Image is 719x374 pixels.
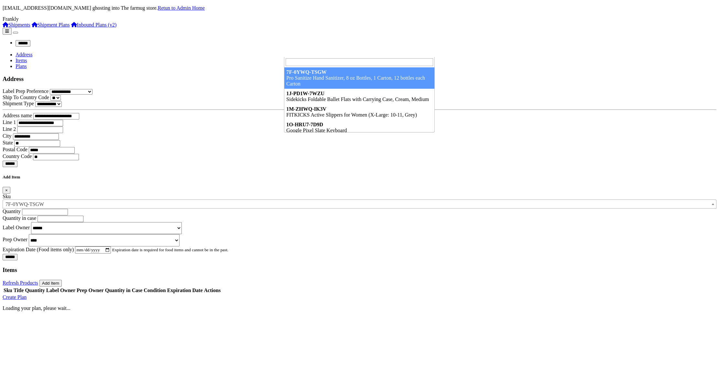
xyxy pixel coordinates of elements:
[13,32,18,34] button: Toggle navigation
[3,75,716,83] h3: Address
[25,287,45,294] th: Quantity
[5,188,8,193] span: ×
[3,147,27,152] label: Postal Code
[105,287,143,294] th: Quantity in Case
[286,96,432,102] div: Sidekicks Foldable Ballet Flats with Carrying Case, Cream, Medium
[3,305,716,311] p: Loading your plan, please wait...
[13,287,24,294] th: Title
[39,280,62,287] button: Add Item
[3,266,716,274] h3: Items
[284,67,434,89] li: Pro Sanitize Hand Sanitizer, 8 oz Bottles, 1 Carton, 12 bottles each Carton
[286,69,326,75] strong: 7F-0YWQ-TSGW
[3,187,10,194] button: Close
[3,153,32,159] label: Country Code
[158,5,205,11] a: Retun to Admin Home
[286,106,326,112] strong: 1M-ZHWQ-IK3V
[3,16,716,22] div: Frankly
[3,119,16,125] label: Line 1
[284,120,434,135] li: Google Pixel Slate Keyboard
[3,101,34,106] label: Shipment Type
[167,287,203,294] th: Expiration Date
[3,113,32,118] label: Address name
[3,209,21,214] label: Quantity
[3,215,36,221] label: Quantity in case
[112,247,228,252] small: Expiration date is required for food items and cannot be in the past.
[3,88,49,94] label: Label Prep Preference
[286,122,323,127] strong: 1O-HRU7-7D9D
[286,128,432,133] div: Google Pixel Slate Keyboard
[16,58,27,63] a: Items
[3,199,716,209] span: Pro Sanitize Hand Sanitizer, 8 oz Bottles, 1 Carton, 12 bottles each Carton
[76,287,104,294] th: Prep Owner
[284,104,434,120] li: FITKICKS Active Slippers for Women (X-Large: 10-11, Grey)
[3,95,49,100] label: Ship To Country Code
[46,287,76,294] th: Label Owner
[3,247,74,252] label: Expiration Date (Food items only)
[3,5,716,11] p: [EMAIL_ADDRESS][DOMAIN_NAME] ghosting into The farmug store.
[32,22,70,28] a: Shipment Plans
[286,91,324,96] strong: 1J-PD1W-7WZU
[3,287,13,294] th: Sku
[71,22,117,28] a: Inbound Plans (v2)
[284,89,434,104] li: Sidekicks Foldable Ballet Flats with Carrying Case, Cream, Medium
[3,140,13,145] label: State
[286,58,433,66] input: Search
[3,280,38,286] a: Refresh Products
[3,194,11,199] label: Sku
[3,133,12,139] label: City
[3,225,30,230] label: Label Owner
[286,112,432,118] div: FITKICKS Active Slippers for Women (X-Large: 10-11, Grey)
[286,75,432,87] div: Pro Sanitize Hand Sanitizer, 8 oz Bottles, 1 Carton, 12 bottles each Carton
[16,52,32,57] a: Address
[143,287,166,294] th: Condition
[3,237,27,243] label: Prep Owner
[3,126,16,132] label: Line 2
[16,63,27,69] a: Plans
[3,22,30,28] a: Shipments
[3,200,716,209] span: Pro Sanitize Hand Sanitizer, 8 oz Bottles, 1 Carton, 12 bottles each Carton
[3,175,716,180] h5: Add Item
[3,294,27,300] a: Create Plan
[203,287,221,294] th: Actions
